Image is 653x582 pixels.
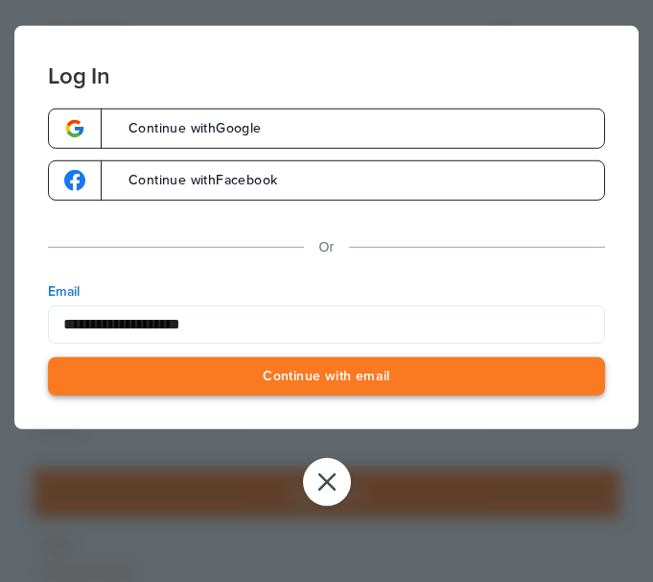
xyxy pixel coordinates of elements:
button: Close [303,458,351,506]
span: Continue with Google [109,122,262,135]
h3: Log In [48,26,605,89]
img: google-logo [64,170,85,191]
p: Or [319,235,335,259]
img: google-logo [64,118,85,139]
input: Email Address [48,305,605,344]
button: Continue with email [48,357,605,397]
a: google-logoContinue withGoogle [48,109,605,149]
a: google-logoContinue withFacebook [48,160,605,201]
label: Email [48,282,605,302]
span: Continue with Facebook [109,174,277,187]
